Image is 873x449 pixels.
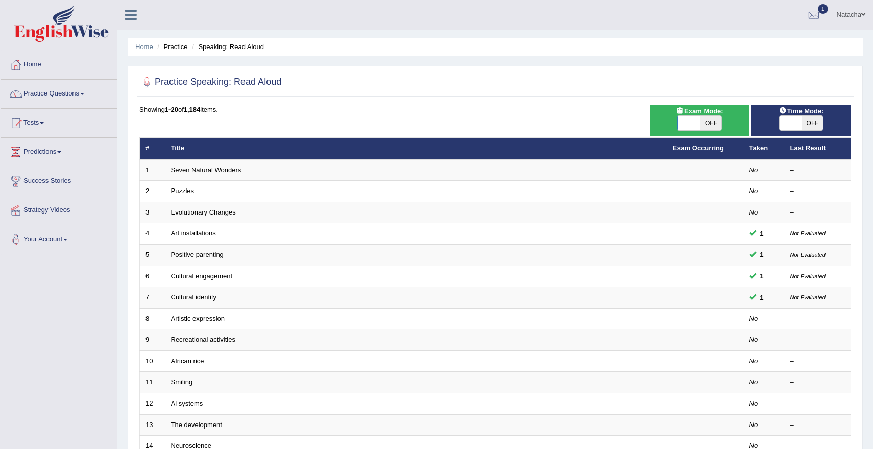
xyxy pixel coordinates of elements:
div: – [790,377,845,387]
th: Last Result [785,138,851,159]
th: Taken [744,138,785,159]
em: No [749,208,758,216]
span: OFF [801,116,823,130]
a: Al systems [171,399,203,407]
div: Showing of items. [139,105,851,114]
li: Practice [155,42,187,52]
td: 6 [140,266,165,287]
em: No [749,421,758,429]
small: Not Evaluated [790,273,826,279]
a: Tests [1,109,117,134]
a: Smiling [171,378,193,386]
th: # [140,138,165,159]
a: The development [171,421,222,429]
a: Evolutionary Changes [171,208,236,216]
div: – [790,335,845,345]
a: Seven Natural Wonders [171,166,241,174]
a: Home [1,51,117,76]
a: Art installations [171,229,216,237]
span: You cannot take this question anymore [756,249,768,260]
td: 4 [140,223,165,245]
small: Not Evaluated [790,252,826,258]
span: Exam Mode: [672,106,727,116]
th: Title [165,138,667,159]
a: Success Stories [1,167,117,193]
span: OFF [699,116,721,130]
td: 3 [140,202,165,223]
a: African rice [171,357,204,365]
a: Cultural engagement [171,272,233,280]
a: Puzzles [171,187,195,195]
div: – [790,186,845,196]
em: No [749,336,758,343]
td: 13 [140,414,165,436]
a: Your Account [1,225,117,251]
a: Recreational activities [171,336,235,343]
em: No [749,166,758,174]
div: Show exams occurring in exams [650,105,749,136]
a: Home [135,43,153,51]
a: Predictions [1,138,117,163]
small: Not Evaluated [790,230,826,237]
a: Positive parenting [171,251,224,258]
div: – [790,420,845,430]
div: – [790,208,845,218]
em: No [749,399,758,407]
h2: Practice Speaking: Read Aloud [139,75,281,90]
td: 5 [140,245,165,266]
a: Practice Questions [1,80,117,105]
td: 12 [140,393,165,414]
li: Speaking: Read Aloud [189,42,264,52]
div: – [790,166,845,175]
div: – [790,357,845,366]
td: 9 [140,329,165,351]
div: – [790,399,845,409]
b: 1,184 [184,106,201,113]
td: 11 [140,372,165,393]
a: Exam Occurring [673,144,724,152]
span: 1 [818,4,828,14]
em: No [749,315,758,322]
small: Not Evaluated [790,294,826,300]
a: Cultural identity [171,293,217,301]
td: 8 [140,308,165,329]
span: You cannot take this question anymore [756,228,768,239]
em: No [749,357,758,365]
a: Artistic expression [171,315,225,322]
span: You cannot take this question anymore [756,292,768,303]
td: 2 [140,181,165,202]
td: 7 [140,287,165,309]
em: No [749,187,758,195]
a: Strategy Videos [1,196,117,222]
div: – [790,314,845,324]
span: You cannot take this question anymore [756,271,768,281]
td: 10 [140,350,165,372]
em: No [749,378,758,386]
span: Time Mode: [775,106,828,116]
td: 1 [140,159,165,181]
b: 1-20 [165,106,178,113]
